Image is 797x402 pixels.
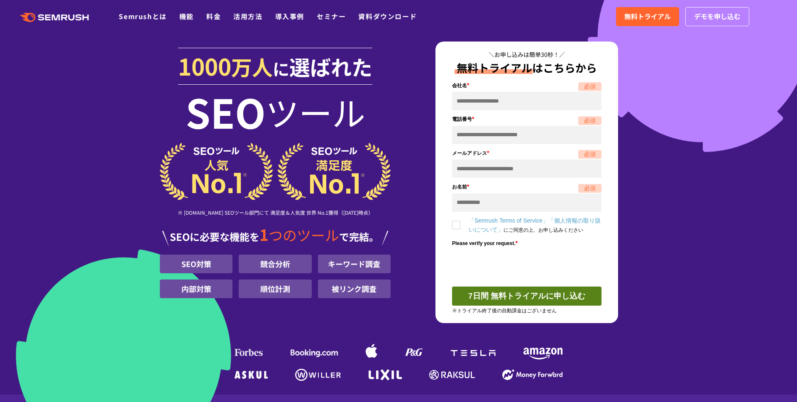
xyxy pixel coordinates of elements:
span: ツール [266,95,365,128]
a: 「個人情報の取り扱いについて」 [469,217,601,233]
label: にご同意の上、お申し込みください [469,216,601,235]
label: 電話番号 [452,114,601,123]
span: 1000 [178,49,231,82]
span: SEO [186,95,266,128]
span: デモを申し込む [694,11,741,22]
a: 機能 [179,11,194,21]
p: ＼お申し込みは簡単30秒！／ [452,50,601,59]
span: 選ばれた [289,51,372,81]
label: お名前 [452,182,601,191]
a: デモを申し込む [685,7,749,26]
span: 必須 [578,184,601,193]
span: 万人 [231,51,273,81]
div: ※ [DOMAIN_NAME] SEOツール部門にて 満足度＆人気度 世界 No.1獲得（[DATE]時点） [160,200,391,227]
a: 資料ダウンロード [358,11,417,21]
a: 導入事例 [275,11,304,21]
div: SEOに必要な機能を [160,227,391,246]
span: 必須 [578,150,601,159]
a: 料金 [206,11,221,21]
label: メールアドレス [452,148,601,157]
li: 被リンク調査 [318,279,391,298]
small: ※トライアル終了後の自動課金はございません [452,308,557,313]
a: 無料トライアル [616,7,679,26]
a: 「Semrush Terms of Service」 [469,217,548,224]
span: 必須 [578,116,601,125]
a: セミナー [317,11,346,21]
span: 無料トライアルはこちらから [457,60,597,75]
iframe: reCAPTCHA [452,250,578,282]
span: 無料トライアル [624,11,671,22]
li: 順位計測 [239,279,311,298]
a: Semrushとは [119,11,166,21]
li: キーワード調査 [318,255,391,273]
span: に [273,56,289,81]
li: 競合分析 [239,255,311,273]
span: で完結。 [339,229,379,244]
a: 活用方法 [233,11,262,21]
span: 必須 [578,82,601,91]
button: 7日間 無料トライアルに申し込む [452,287,601,306]
label: Please verify your request. [452,238,601,248]
span: つのツール [269,225,339,245]
li: SEO対策 [160,255,232,273]
li: 内部対策 [160,279,232,298]
span: 1 [259,223,269,245]
label: 会社名 [452,81,601,90]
